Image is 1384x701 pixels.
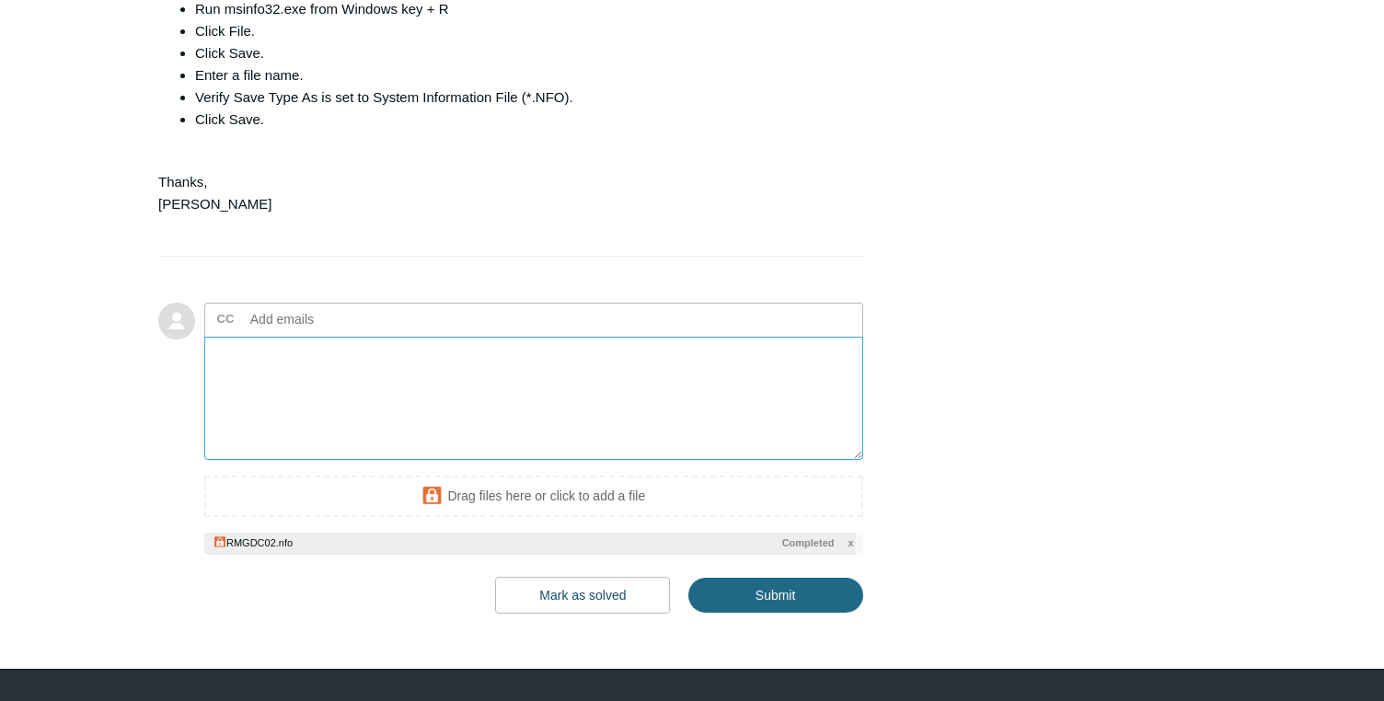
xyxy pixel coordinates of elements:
span: x [848,535,853,551]
input: Submit [688,578,863,613]
label: CC [217,305,235,333]
li: Click Save. [195,42,845,64]
span: Completed [782,535,835,551]
textarea: Add your reply [204,337,863,461]
li: Enter a file name. [195,64,845,86]
input: Add emails [243,305,441,333]
li: Click File. [195,20,845,42]
button: Mark as solved [495,577,670,614]
li: Verify Save Type As is set to System Information File (*.NFO). [195,86,845,109]
li: Click Save. [195,109,845,131]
